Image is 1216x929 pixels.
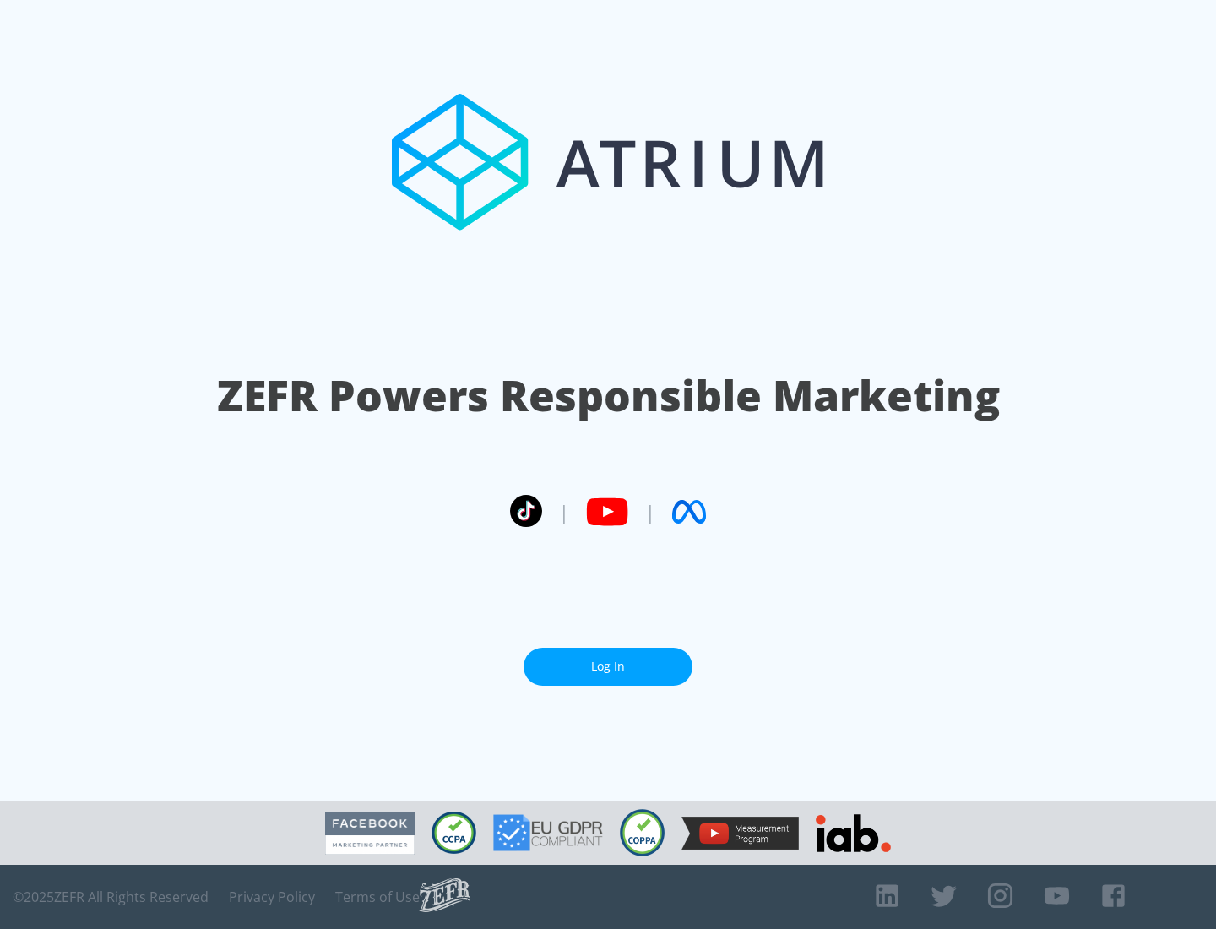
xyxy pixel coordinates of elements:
img: COPPA Compliant [620,809,665,856]
h1: ZEFR Powers Responsible Marketing [217,367,1000,425]
img: YouTube Measurement Program [681,817,799,850]
span: | [559,499,569,524]
span: | [645,499,655,524]
span: © 2025 ZEFR All Rights Reserved [13,888,209,905]
img: Facebook Marketing Partner [325,812,415,855]
a: Log In [524,648,692,686]
img: GDPR Compliant [493,814,603,851]
img: CCPA Compliant [432,812,476,854]
a: Privacy Policy [229,888,315,905]
img: IAB [816,814,891,852]
a: Terms of Use [335,888,420,905]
